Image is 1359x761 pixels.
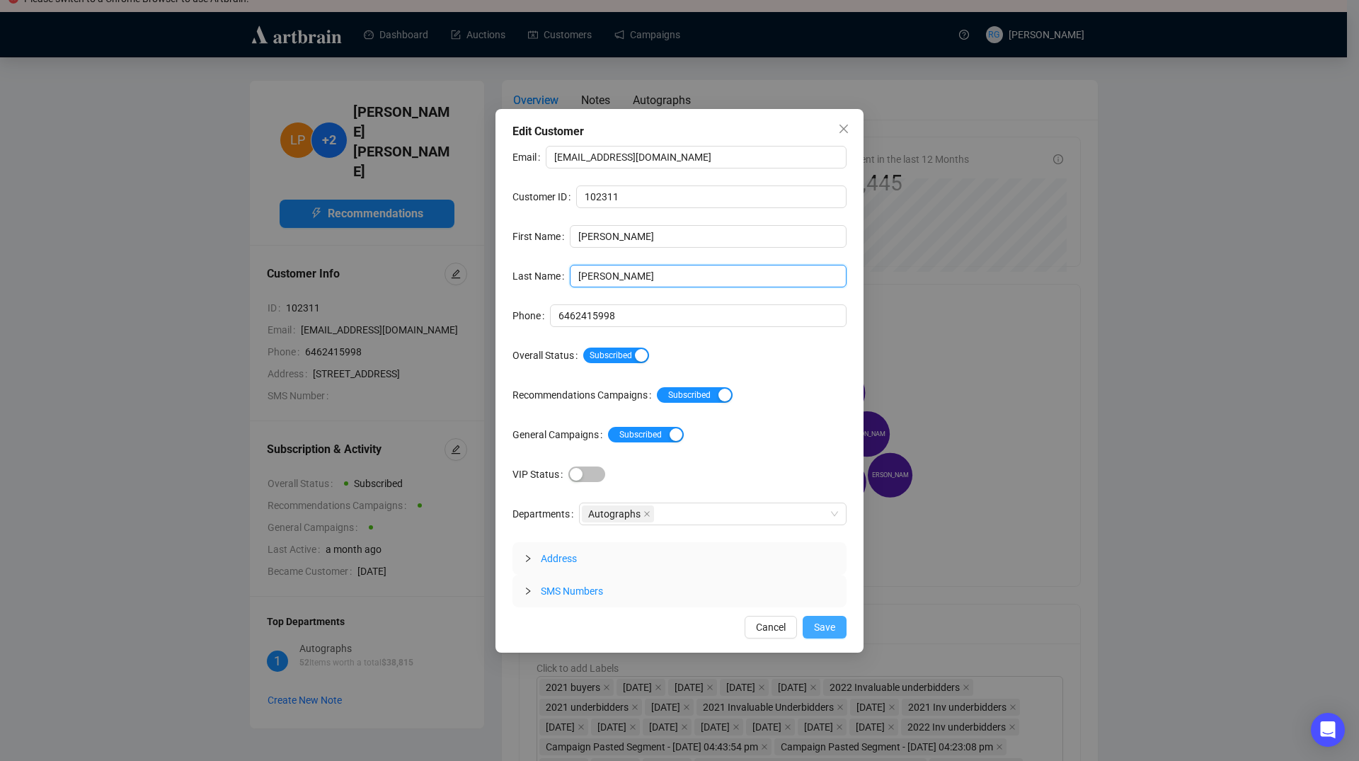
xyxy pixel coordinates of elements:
[541,585,603,597] span: SMS Numbers
[512,146,546,168] label: Email
[512,123,847,140] div: Edit Customer
[570,265,847,287] input: Last Name
[1311,713,1345,747] div: Open Intercom Messenger
[524,587,532,595] span: collapsed
[582,505,654,522] span: Autographs
[803,616,847,639] button: Save
[512,185,576,208] label: Customer ID
[512,423,608,446] label: General Campaigns
[512,575,847,607] div: SMS Numbers
[512,304,550,327] label: Phone
[524,554,532,563] span: collapsed
[512,542,847,575] div: Address
[814,619,835,635] span: Save
[512,344,583,367] label: Overall Status
[832,118,855,140] button: Close
[576,185,847,208] input: Customer ID
[745,616,797,639] button: Cancel
[570,225,847,248] input: First Name
[588,506,641,522] span: Autographs
[756,619,786,635] span: Cancel
[546,146,847,168] input: Email
[583,348,649,363] button: Overall Status
[512,384,657,406] label: Recommendations Campaigns
[838,123,849,135] span: close
[512,463,568,486] label: VIP Status
[512,265,570,287] label: Last Name
[657,387,733,403] button: Recommendations Campaigns
[608,427,684,442] button: General Campaigns
[550,304,847,327] input: Phone
[541,553,577,564] span: Address
[512,225,570,248] label: First Name
[643,510,650,517] span: close
[512,503,579,525] label: Departments
[568,467,605,482] button: VIP Status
